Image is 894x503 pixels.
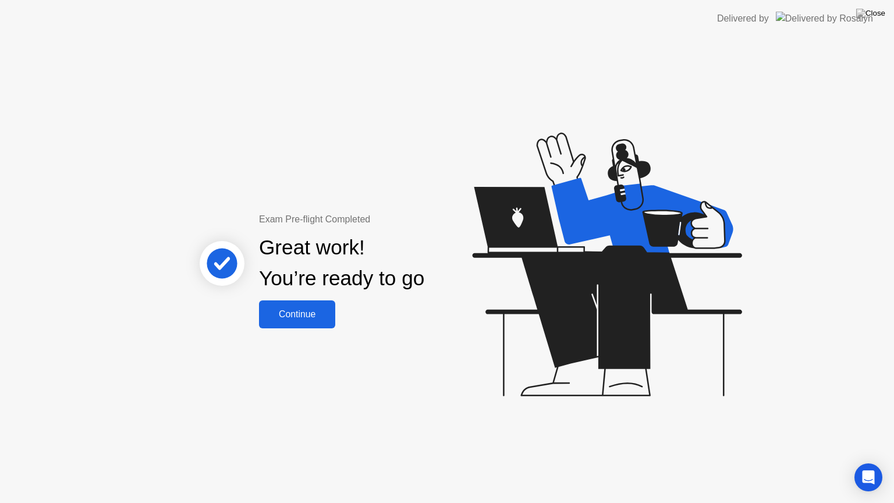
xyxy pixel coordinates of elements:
[259,300,335,328] button: Continue
[856,9,885,18] img: Close
[259,212,499,226] div: Exam Pre-flight Completed
[259,232,424,294] div: Great work! You’re ready to go
[854,463,882,491] div: Open Intercom Messenger
[262,309,332,320] div: Continue
[776,12,873,25] img: Delivered by Rosalyn
[717,12,769,26] div: Delivered by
